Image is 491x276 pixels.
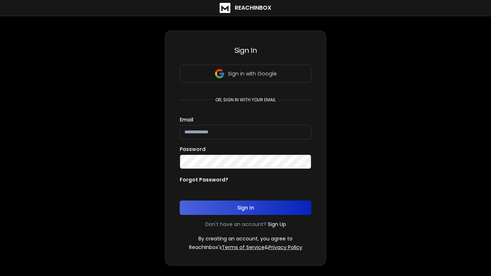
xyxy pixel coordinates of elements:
p: or, sign in with your email [212,97,279,103]
p: Sign in with Google [228,70,277,77]
button: Sign in with Google [180,65,311,83]
a: Terms of Service [222,244,265,251]
h3: Sign In [180,45,311,55]
p: Don't have an account? [205,221,266,228]
p: By creating an account, you agree to [198,235,293,242]
label: Email [180,117,193,122]
img: logo [220,3,230,13]
p: Forgot Password? [180,176,228,183]
label: Password [180,147,206,152]
h1: ReachInbox [235,4,271,12]
a: Privacy Policy [269,244,302,251]
p: ReachInbox's & [189,244,302,251]
a: ReachInbox [220,3,271,13]
button: Sign In [180,201,311,215]
a: Sign Up [268,221,286,228]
